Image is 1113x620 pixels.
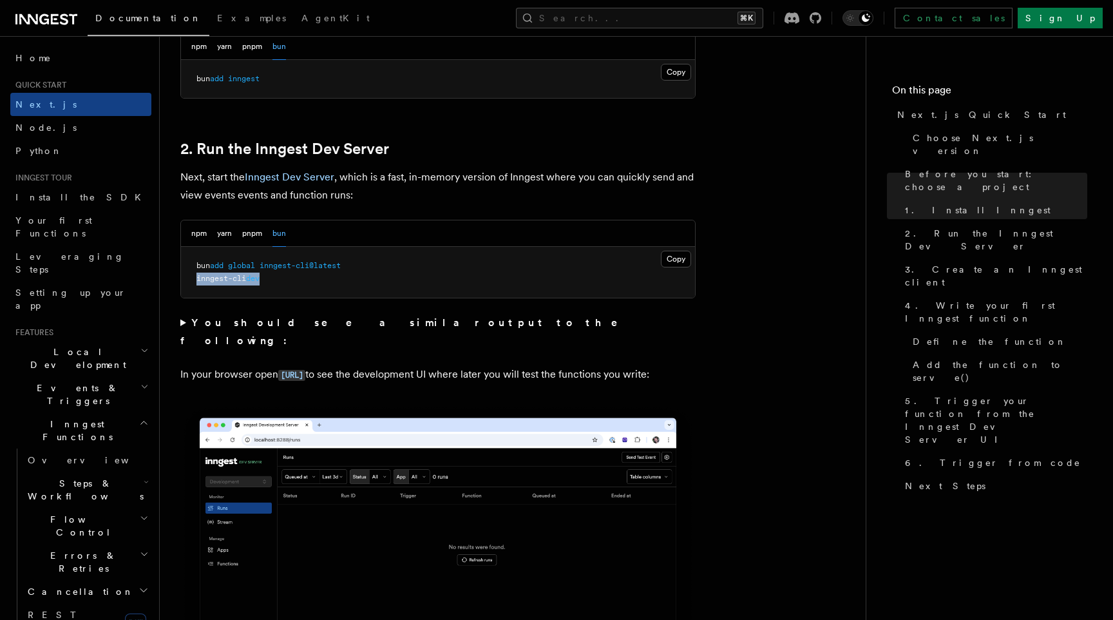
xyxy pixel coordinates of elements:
span: 1. Install Inngest [905,204,1051,217]
a: 5. Trigger your function from the Inngest Dev Server UI [900,389,1087,451]
button: Events & Triggers [10,376,151,412]
span: Errors & Retries [23,549,140,575]
span: Your first Functions [15,215,92,238]
button: Steps & Workflows [23,472,151,508]
button: Search...⌘K [516,8,763,28]
span: AgentKit [301,13,370,23]
a: Setting up your app [10,281,151,317]
kbd: ⌘K [737,12,756,24]
a: 6. Trigger from code [900,451,1087,474]
span: Node.js [15,122,77,133]
button: yarn [217,220,232,247]
a: Home [10,46,151,70]
button: Cancellation [23,580,151,603]
button: yarn [217,34,232,60]
a: Documentation [88,4,209,36]
span: Setting up your app [15,287,126,311]
button: Copy [661,251,691,267]
span: 6. Trigger from code [905,456,1081,469]
a: Define the function [908,330,1087,353]
button: Flow Control [23,508,151,544]
span: 4. Write your first Inngest function [905,299,1087,325]
button: pnpm [242,34,262,60]
h4: On this page [892,82,1087,103]
span: Define the function [913,335,1067,348]
span: Steps & Workflows [23,477,144,503]
span: Before you start: choose a project [905,168,1087,193]
a: Next Steps [900,474,1087,498]
span: inngest [228,74,260,83]
p: Next, start the , which is a fast, in-memory version of Inngest where you can quickly send and vi... [180,168,696,204]
button: npm [191,220,207,247]
a: AgentKit [294,4,377,35]
a: Node.js [10,116,151,139]
a: [URL] [278,368,305,380]
button: npm [191,34,207,60]
span: Documentation [95,13,202,23]
button: Inngest Functions [10,412,151,449]
span: Features [10,327,53,338]
span: Add the function to serve() [913,358,1087,384]
span: 3. Create an Inngest client [905,263,1087,289]
span: Flow Control [23,513,140,539]
span: Quick start [10,80,66,90]
a: Overview [23,449,151,472]
span: Cancellation [23,585,134,598]
a: Contact sales [895,8,1013,28]
span: Local Development [10,345,140,371]
a: Your first Functions [10,209,151,245]
span: add [210,74,224,83]
span: 5. Trigger your function from the Inngest Dev Server UI [905,394,1087,446]
span: Inngest Functions [10,418,139,443]
a: Python [10,139,151,162]
summary: You should see a similar output to the following: [180,314,696,350]
span: Inngest tour [10,173,72,183]
a: 4. Write your first Inngest function [900,294,1087,330]
span: 2. Run the Inngest Dev Server [905,227,1087,253]
p: In your browser open to see the development UI where later you will test the functions you write: [180,365,696,384]
span: Next.js [15,99,77,110]
a: 2. Run the Inngest Dev Server [180,140,389,158]
span: Next Steps [905,480,985,492]
span: Next.js Quick Start [897,108,1066,121]
a: Add the function to serve() [908,353,1087,389]
button: bun [272,34,286,60]
a: Next.js Quick Start [892,103,1087,126]
button: bun [272,220,286,247]
span: dev [246,274,260,283]
span: add [210,261,224,270]
span: Leveraging Steps [15,251,124,275]
span: Install the SDK [15,192,149,202]
span: Python [15,146,62,156]
span: Examples [217,13,286,23]
a: Inngest Dev Server [245,171,334,183]
button: Errors & Retries [23,544,151,580]
strong: You should see a similar output to the following: [180,316,636,347]
button: pnpm [242,220,262,247]
a: Install the SDK [10,186,151,209]
span: Home [15,52,52,64]
span: Choose Next.js version [913,131,1087,157]
span: bun [196,74,210,83]
a: Examples [209,4,294,35]
span: bun [196,261,210,270]
span: Overview [28,455,160,465]
button: Local Development [10,340,151,376]
a: Sign Up [1018,8,1103,28]
span: inngest-cli@latest [260,261,341,270]
a: Leveraging Steps [10,245,151,281]
span: global [228,261,255,270]
a: 1. Install Inngest [900,199,1087,222]
span: Events & Triggers [10,382,140,407]
code: [URL] [278,370,305,381]
a: 3. Create an Inngest client [900,258,1087,294]
button: Toggle dark mode [842,10,873,26]
a: Next.js [10,93,151,116]
button: Copy [661,64,691,81]
a: Choose Next.js version [908,126,1087,162]
a: 2. Run the Inngest Dev Server [900,222,1087,258]
a: Before you start: choose a project [900,162,1087,199]
span: inngest-cli [196,274,246,283]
